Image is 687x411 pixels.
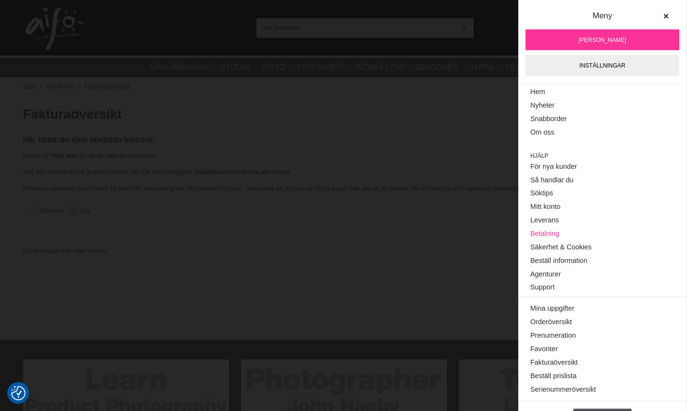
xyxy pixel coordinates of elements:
input: Sök produkter ... [256,20,456,35]
a: Så handlar du [530,173,674,187]
a: Hem [530,85,674,99]
span: [PERSON_NAME] [579,36,626,44]
strong: "Visa alla" [48,152,79,159]
a: Support [530,281,674,294]
a: Outlet [506,61,538,74]
h1: Fakturaöversikt [23,105,664,124]
label: Obetalda [37,207,64,214]
a: Söktips [530,187,674,200]
a: Inställningar [525,55,679,76]
a: Agenturer [530,268,674,281]
strong: skriva ut [241,168,266,176]
span: > [78,82,81,92]
a: Mitt konto [530,200,674,214]
a: Beställ prislista [530,370,674,383]
a: Leverans [530,214,674,227]
div: Meny [533,10,672,29]
a: Snabborder [530,112,674,126]
span: Hjälp [530,151,674,160]
a: Pro Video [297,61,343,74]
a: Start [23,82,38,92]
a: Fakturaöversikt [530,356,674,370]
label: Alla [78,207,90,214]
a: Serienummeröversikt [530,383,674,396]
span: > [40,82,43,92]
a: Mina uppgifter [530,302,674,315]
a: Studio [220,61,251,74]
strong: ladda ner [201,168,229,176]
a: Discover [416,61,459,74]
span: Mitt konto [46,82,75,92]
span: Det finns inga order eller fakturor [23,247,108,254]
a: Favoriter [530,342,674,356]
a: Foto [263,61,285,74]
a: Om oss [530,126,674,139]
a: Workflow [355,61,404,74]
a: Prenumeration [530,329,674,342]
p: Klicka på för att se hela din reskontra. [23,151,664,161]
strong: Här hittar du dina obetalda fakturor. [23,135,155,144]
a: Nyheter [530,99,674,112]
button: Samtyckesinställningar [11,384,26,402]
img: Revisit consent button [11,386,26,400]
a: Hyra [471,61,494,74]
a: Varumärken [150,61,208,74]
a: Beställ information [530,254,674,268]
img: logo.png [26,7,83,51]
p: Välj den faktura du vill granska i listan. Du har även möjlighet att eller en kopia. [23,167,664,178]
p: Fakturan markeras som betald så snart din inbetalning har registrerats hos oss. Observera att det... [23,184,664,194]
a: För nya kunder [530,160,674,174]
span: Fakturaöversikt [84,82,130,92]
a: Säkerhet & Cookies [530,241,674,254]
a: Betalning [530,227,674,241]
a: Orderöversikt [530,315,674,329]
